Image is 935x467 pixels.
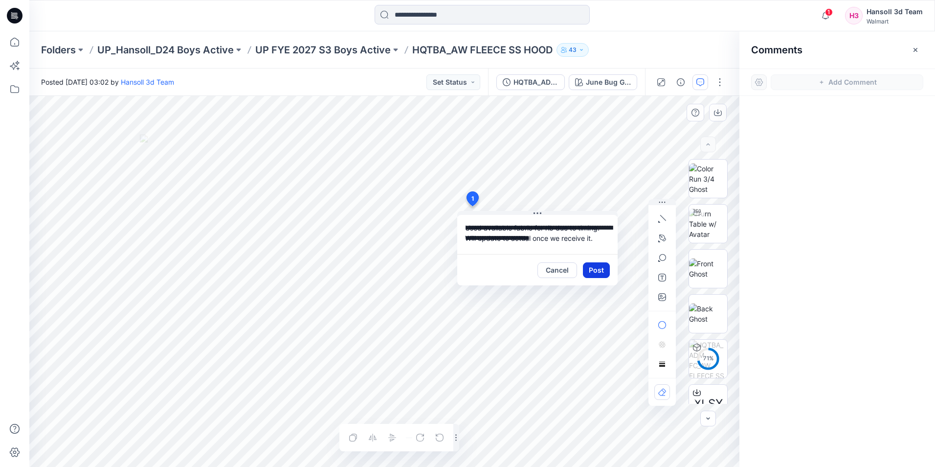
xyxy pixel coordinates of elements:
a: Hansoll 3d Team [121,78,174,86]
p: 43 [569,45,577,55]
img: Back Ghost [689,304,727,324]
img: Color Run 3/4 Ghost [689,163,727,194]
img: Front Ghost [689,258,727,279]
a: Folders [41,43,76,57]
div: June Bug Green [586,77,631,88]
button: 43 [557,43,589,57]
button: Details [673,74,689,90]
a: UP_Hansoll_D24 Boys Active [97,43,234,57]
span: 1 [825,8,833,16]
img: Turn Table w/ Avatar [689,209,727,239]
button: Post [583,262,610,278]
p: HQTBA_AW FLEECE SS HOOD [412,43,553,57]
div: 71 % [696,354,720,363]
span: Posted [DATE] 03:02 by [41,77,174,87]
div: Hansoll 3d Team [867,6,923,18]
button: Cancel [537,262,577,278]
div: HQTBA_ADM FC_AW FLEECE SS HOOD [513,77,558,88]
button: June Bug Green [569,74,637,90]
a: UP FYE 2027 S3 Boys Active [255,43,391,57]
img: HQTBA_ADM FC_AW FLEECE SS HOOD June Bug Green [689,340,727,378]
button: HQTBA_ADM FC_AW FLEECE SS HOOD [496,74,565,90]
h2: Comments [751,44,802,56]
div: Walmart [867,18,923,25]
span: 1 [471,194,474,203]
div: H3 [845,7,863,24]
span: XLSX [694,395,723,413]
button: Add Comment [771,74,923,90]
